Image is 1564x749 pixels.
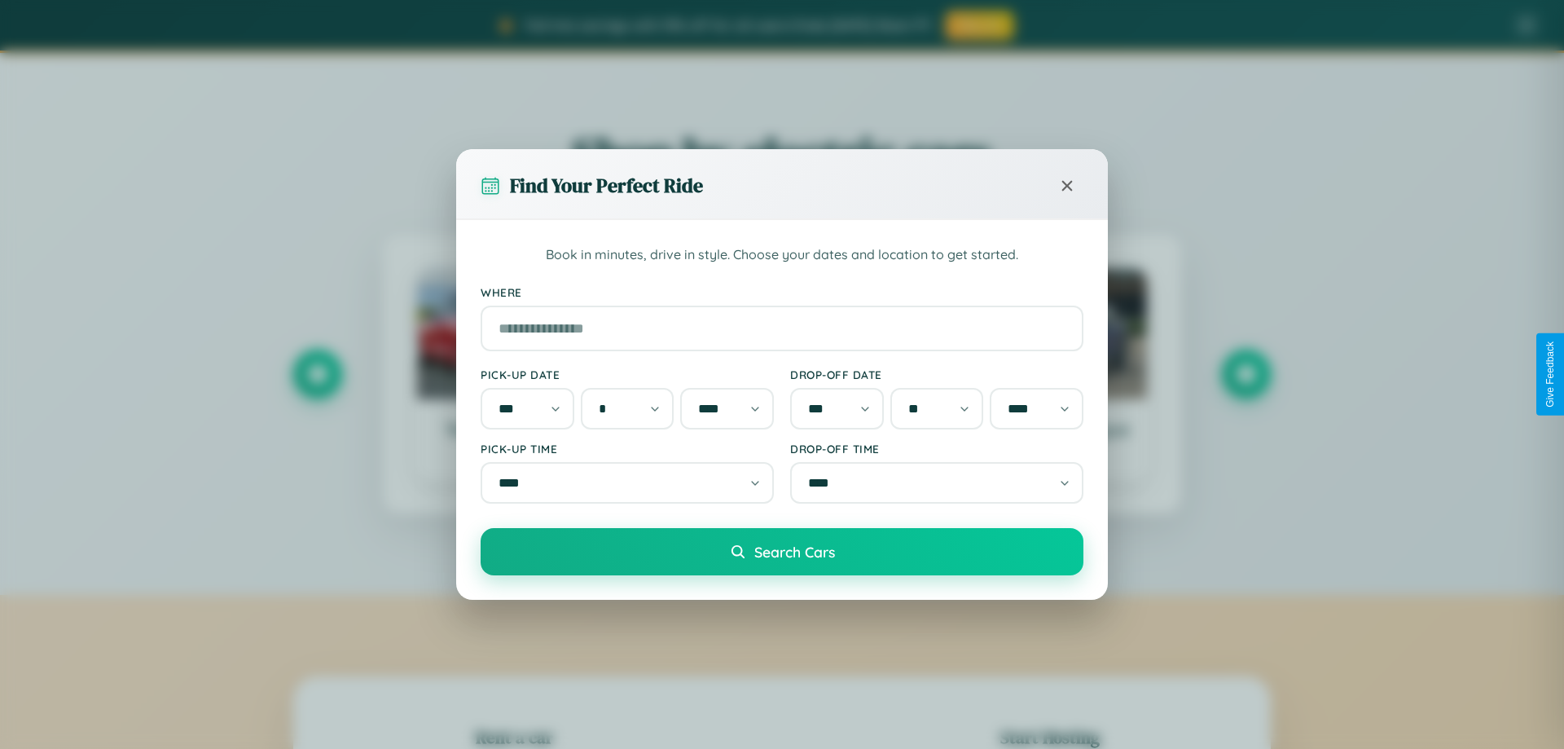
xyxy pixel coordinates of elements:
label: Pick-up Date [481,368,774,381]
span: Search Cars [754,543,835,561]
p: Book in minutes, drive in style. Choose your dates and location to get started. [481,245,1083,266]
label: Pick-up Time [481,442,774,456]
label: Where [481,285,1083,299]
button: Search Cars [481,528,1083,575]
h3: Find Your Perfect Ride [510,172,703,199]
label: Drop-off Time [790,442,1083,456]
label: Drop-off Date [790,368,1083,381]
